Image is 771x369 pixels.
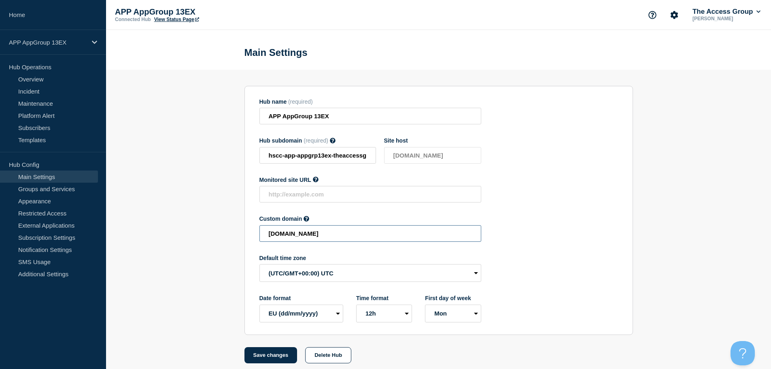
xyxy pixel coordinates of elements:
[259,264,481,282] select: Default time zone
[259,255,481,261] div: Default time zone
[259,137,302,144] span: Hub subdomain
[115,17,151,22] p: Connected Hub
[288,98,313,105] span: (required)
[425,305,481,322] select: First day of week
[305,347,351,363] button: Delete Hub
[259,305,343,322] select: Date format
[384,137,481,144] div: Site host
[154,17,199,22] a: View Status Page
[356,295,412,301] div: Time format
[691,8,762,16] button: The Access Group
[731,341,755,365] iframe: Help Scout Beacon - Open
[259,108,481,124] input: Hub name
[259,147,376,164] input: sample
[666,6,683,23] button: Account settings
[356,305,412,322] select: Time format
[691,16,762,21] p: [PERSON_NAME]
[304,137,328,144] span: (required)
[644,6,661,23] button: Support
[384,147,481,164] input: Site host
[9,39,87,46] p: APP AppGroup 13EX
[244,347,297,363] button: Save changes
[259,186,481,203] input: http://example.com
[244,47,308,58] h1: Main Settings
[259,177,311,183] span: Monitored site URL
[259,98,481,105] div: Hub name
[425,295,481,301] div: First day of week
[259,295,343,301] div: Date format
[259,215,302,222] span: Custom domain
[115,7,277,17] p: APP AppGroup 13EX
